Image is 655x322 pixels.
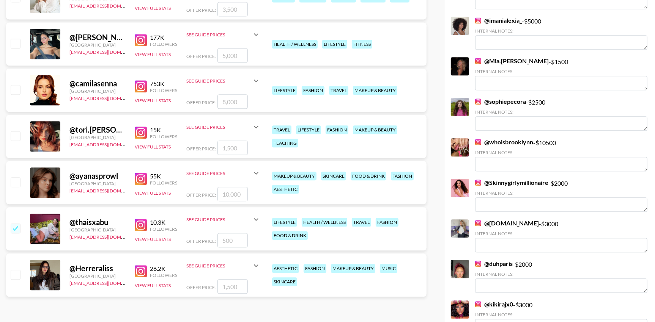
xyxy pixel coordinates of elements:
div: fashion [391,172,414,180]
div: Followers [150,226,177,232]
a: @sophiepecora [475,98,526,105]
div: - $ 10500 [475,138,647,171]
a: @kikirajx0 [475,300,513,308]
button: View Full Stats [135,5,171,11]
div: 753K [150,80,177,88]
img: Instagram [475,220,481,226]
button: View Full Stats [135,98,171,103]
div: @ thaisxabu [69,217,126,227]
div: [GEOGRAPHIC_DATA] [69,181,126,186]
a: [EMAIL_ADDRESS][DOMAIN_NAME] [69,186,146,194]
div: Internal Notes: [475,190,647,196]
a: [EMAIL_ADDRESS][DOMAIN_NAME] [69,48,146,55]
div: [GEOGRAPHIC_DATA] [69,227,126,233]
div: - $ 5000 [475,17,647,50]
input: 5,000 [217,48,248,63]
div: See Guide Prices [186,72,261,90]
div: Followers [150,180,177,186]
div: Internal Notes: [475,28,647,34]
a: @Skinnygirlymillionaire [475,179,548,186]
img: Instagram [475,17,481,23]
div: - $ 2000 [475,179,647,212]
img: Instagram [135,219,147,231]
div: aesthetic [272,264,299,273]
div: @ camilasenna [69,79,126,88]
div: Internal Notes: [475,231,647,236]
div: - $ 2500 [475,98,647,131]
span: Offer Price: [186,7,216,13]
div: 177K [150,34,177,41]
img: Instagram [135,173,147,185]
span: Offer Price: [186,192,216,198]
div: makeup & beauty [353,125,397,134]
img: Instagram [135,80,147,92]
a: [EMAIL_ADDRESS][DOMAIN_NAME] [69,94,146,101]
div: See Guide Prices [186,210,261,228]
span: Offer Price: [186,238,216,244]
img: Instagram [475,261,481,267]
input: 10,000 [217,187,248,201]
input: 3,500 [217,2,248,16]
div: @ [PERSON_NAME].camila [69,33,126,42]
div: See Guide Prices [186,256,261,275]
input: 1,500 [217,279,248,294]
a: @[DOMAIN_NAME] [475,219,539,227]
div: lifestyle [272,86,297,95]
div: health / wellness [272,40,318,48]
span: Offer Price: [186,284,216,290]
a: [EMAIL_ADDRESS][DOMAIN_NAME] [69,2,146,9]
div: food & drink [351,172,386,180]
div: See Guide Prices [186,25,261,44]
div: 55K [150,172,177,180]
div: See Guide Prices [186,78,252,84]
input: 8,000 [217,94,248,109]
div: music [380,264,397,273]
div: travel [352,218,371,227]
div: aesthetic [272,185,299,194]
input: 500 [217,233,248,247]
img: Instagram [135,265,147,277]
div: [GEOGRAPHIC_DATA] [69,134,126,140]
div: fashion [304,264,326,273]
div: fashion [302,86,324,95]
button: View Full Stats [135,283,171,288]
div: See Guide Prices [186,164,261,182]
img: Instagram [475,301,481,307]
div: skincare [321,172,346,180]
div: See Guide Prices [186,124,252,130]
div: - $ 1500 [475,57,647,90]
input: 1,500 [217,141,248,155]
div: Followers [150,134,177,139]
a: [EMAIL_ADDRESS][DOMAIN_NAME] [69,140,146,147]
div: health / wellness [302,218,347,227]
img: Instagram [135,34,147,46]
div: [GEOGRAPHIC_DATA] [69,273,126,279]
div: travel [329,86,348,95]
div: See Guide Prices [186,263,252,269]
img: Instagram [135,127,147,139]
div: See Guide Prices [186,118,261,136]
div: makeup & beauty [331,264,375,273]
div: Internal Notes: [475,150,647,155]
a: [EMAIL_ADDRESS][DOMAIN_NAME] [69,279,146,286]
button: View Full Stats [135,190,171,196]
div: @ ayanasprowl [69,171,126,181]
div: fashion [376,218,398,227]
div: See Guide Prices [186,170,252,176]
button: View Full Stats [135,144,171,150]
div: makeup & beauty [272,172,316,180]
span: Offer Price: [186,146,216,152]
div: Internal Notes: [475,312,647,317]
span: Offer Price: [186,53,216,59]
img: Instagram [475,180,481,186]
img: Instagram [475,139,481,145]
a: @imanialexia_ [475,17,522,24]
div: food & drink [272,231,308,240]
a: @duhparis [475,260,513,267]
div: See Guide Prices [186,32,252,38]
a: @whoisbrooklynn [475,138,533,146]
div: Followers [150,272,177,278]
div: lifestyle [296,125,321,134]
img: Instagram [475,98,481,105]
div: 26.2K [150,265,177,272]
